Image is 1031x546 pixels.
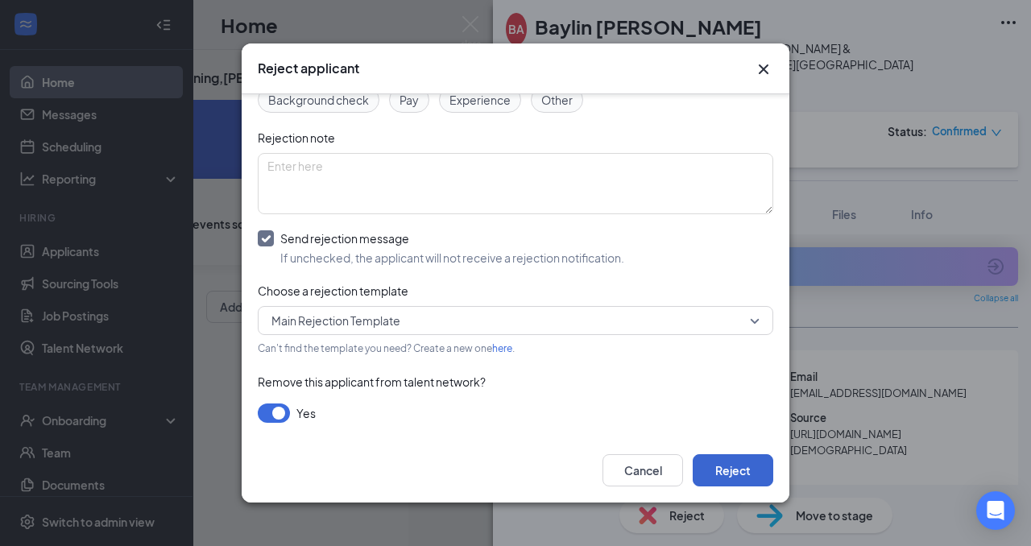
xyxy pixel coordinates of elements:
span: Other [541,91,573,109]
span: Pay [400,91,419,109]
span: Rejection note [258,130,335,145]
span: Choose a rejection template [258,283,408,298]
span: Experience [449,91,511,109]
h3: Reject applicant [258,60,359,77]
svg: Cross [754,60,773,79]
a: here [492,342,512,354]
button: Reject [693,454,773,486]
div: Open Intercom Messenger [976,491,1015,530]
span: Main Rejection Template [271,308,400,333]
span: Can't find the template you need? Create a new one . [258,342,515,354]
button: Close [754,60,773,79]
button: Cancel [602,454,683,486]
span: Yes [296,403,316,423]
span: Remove this applicant from talent network? [258,374,486,389]
span: Background check [268,91,369,109]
